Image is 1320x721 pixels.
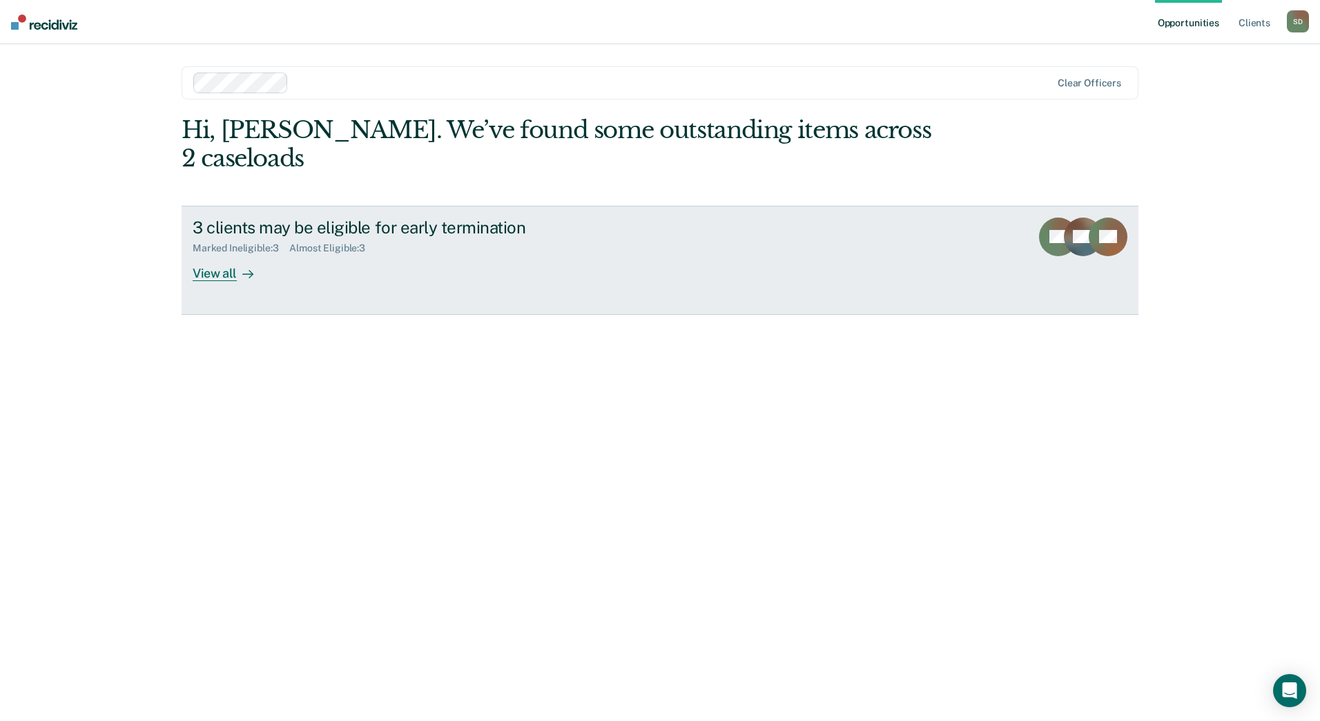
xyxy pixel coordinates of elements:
div: Almost Eligible : 3 [289,242,376,254]
a: 3 clients may be eligible for early terminationMarked Ineligible:3Almost Eligible:3View all [182,206,1138,315]
div: 3 clients may be eligible for early termination [193,218,677,238]
div: S D [1287,10,1309,32]
div: Open Intercom Messenger [1273,674,1306,707]
div: Hi, [PERSON_NAME]. We’ve found some outstanding items across 2 caseloads [182,116,947,173]
div: Marked Ineligible : 3 [193,242,289,254]
img: Recidiviz [11,15,77,30]
div: View all [193,254,270,281]
button: SD [1287,10,1309,32]
div: Clear officers [1058,77,1121,89]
